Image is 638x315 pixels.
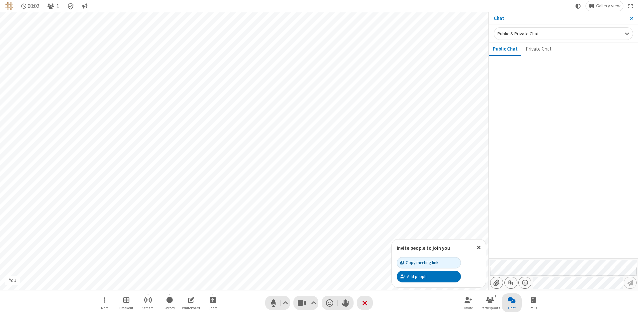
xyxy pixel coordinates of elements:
[95,293,115,312] button: Open menu
[400,259,438,266] div: Copy meeting link
[523,293,543,312] button: Open poll
[45,1,62,11] button: Open participant list
[281,296,290,310] button: Audio settings
[397,271,461,282] button: Add people
[494,15,625,22] p: Chat
[480,306,500,310] span: Participants
[472,239,486,256] button: Close popover
[203,293,223,312] button: Start sharing
[138,293,158,312] button: Start streaming
[502,293,522,312] button: Close chat
[119,306,133,310] span: Breakout
[596,3,620,9] span: Gallery view
[182,306,200,310] span: Whiteboard
[624,277,637,289] button: Send message
[397,245,450,251] label: Invite people to join you
[181,293,201,312] button: Open shared whiteboard
[293,296,318,310] button: Stop video (Alt+V)
[497,31,539,37] span: Public & Private Chat
[459,293,478,312] button: Invite participants (Alt+I)
[142,306,154,310] span: Stream
[101,306,108,310] span: More
[573,1,584,11] button: Using system theme
[493,293,498,299] div: 1
[116,293,136,312] button: Manage Breakout Rooms
[357,296,373,310] button: End or leave meeting
[79,1,90,11] button: Conversation
[518,277,531,289] button: Open menu
[625,12,638,25] button: Close sidebar
[19,1,42,11] div: Timer
[265,296,290,310] button: Mute (Alt+A)
[397,257,461,268] button: Copy meeting link
[626,1,636,11] button: Fullscreen
[489,43,522,56] button: Public Chat
[56,3,59,9] span: 1
[28,3,39,9] span: 00:02
[464,306,473,310] span: Invite
[5,2,13,10] img: QA Selenium DO NOT DELETE OR CHANGE
[522,43,556,56] button: Private Chat
[164,306,175,310] span: Record
[338,296,354,310] button: Raise hand
[504,277,517,289] button: Show formatting
[159,293,179,312] button: Start recording
[480,293,500,312] button: Open participant list
[208,306,217,310] span: Share
[322,296,338,310] button: Send a reaction
[508,306,516,310] span: Chat
[7,277,19,284] div: You
[586,1,623,11] button: Change layout
[530,306,537,310] span: Polls
[309,296,318,310] button: Video setting
[64,1,77,11] div: Meeting details Encryption enabled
